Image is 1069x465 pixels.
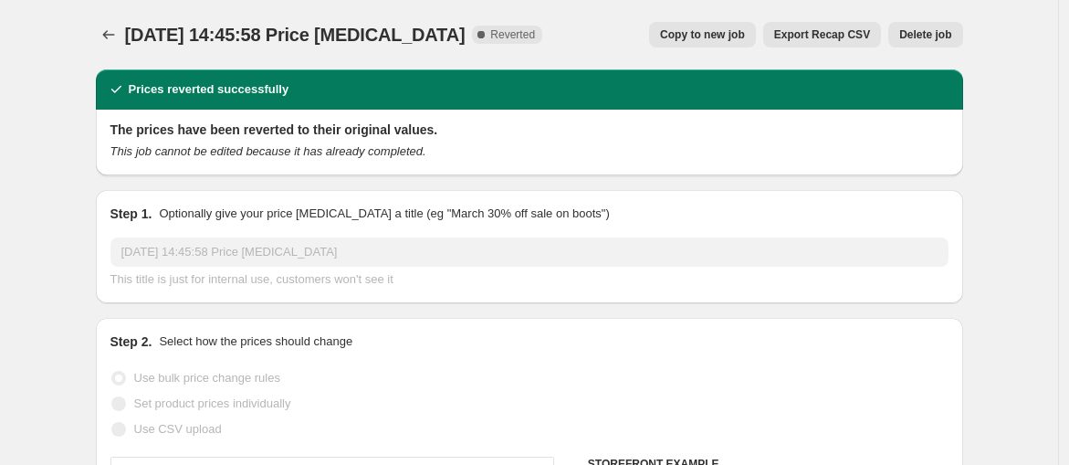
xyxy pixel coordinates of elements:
[159,333,352,351] p: Select how the prices should change
[899,27,951,42] span: Delete job
[134,371,280,385] span: Use bulk price change rules
[660,27,745,42] span: Copy to new job
[125,25,466,45] span: [DATE] 14:45:58 Price [MEDICAL_DATA]
[134,396,291,410] span: Set product prices individually
[110,144,426,158] i: This job cannot be edited because it has already completed.
[110,121,948,139] h2: The prices have been reverted to their original values.
[159,205,609,223] p: Optionally give your price [MEDICAL_DATA] a title (eg "March 30% off sale on boots")
[649,22,756,48] button: Copy to new job
[490,27,535,42] span: Reverted
[110,272,393,286] span: This title is just for internal use, customers won't see it
[110,333,152,351] h2: Step 2.
[96,22,121,48] button: Price change jobs
[888,22,962,48] button: Delete job
[110,205,152,223] h2: Step 1.
[129,80,289,99] h2: Prices reverted successfully
[763,22,881,48] button: Export Recap CSV
[110,238,948,267] input: 30% off holiday sale
[774,27,870,42] span: Export Recap CSV
[134,422,222,436] span: Use CSV upload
